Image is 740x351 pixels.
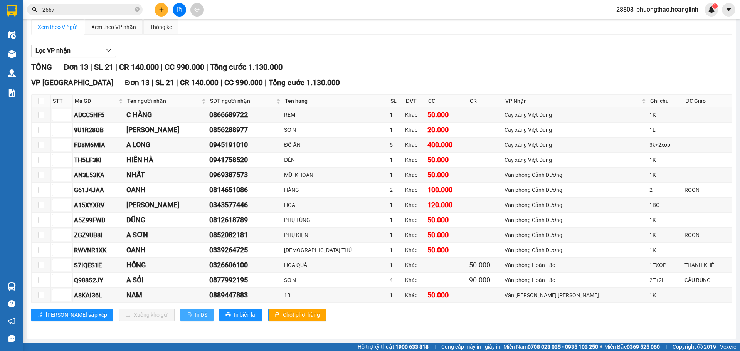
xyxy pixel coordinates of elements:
div: Khác [405,186,425,194]
div: A5Z99FWD [74,215,124,225]
span: close-circle [135,7,140,12]
div: 120.000 [427,200,466,210]
div: Văn phòng Hoàn Lão [505,276,647,284]
span: Tổng cước 1.130.000 [269,78,340,87]
div: C HẰNG [126,109,207,120]
div: 1K [649,291,682,299]
span: | [206,62,208,72]
span: Đơn 13 [125,78,150,87]
div: 1B [284,291,387,299]
span: aim [194,7,200,12]
div: RÈM [284,111,387,119]
span: VP Nhận [505,97,640,105]
span: file-add [177,7,182,12]
div: Văn phòng Cảnh Dương [505,186,647,194]
div: 1TXOP [649,261,682,269]
sup: 1 [712,3,718,9]
div: [PERSON_NAME] [126,200,207,210]
div: 1 [390,246,402,254]
td: Cây xăng Việt Dung [503,138,648,153]
div: S7IQES1E [74,260,124,270]
span: CC 990.000 [165,62,204,72]
div: Văn phòng Cảnh Dương [505,171,647,179]
img: icon-new-feature [708,6,715,13]
th: Tên hàng [283,95,388,107]
div: A SƠN [126,230,207,240]
span: printer [225,312,231,318]
span: lock [274,312,280,318]
div: Khác [405,291,425,299]
td: Văn phòng Cảnh Dương [503,213,648,228]
div: HÀNG [284,186,387,194]
div: Xem theo VP nhận [91,23,136,31]
div: Văn phòng Cảnh Dương [505,231,647,239]
div: 5 [390,141,402,149]
div: Văn phòng Hoàn Lão [505,261,647,269]
div: 3k+2xop [649,141,682,149]
td: THANH KHÊ [683,258,732,273]
span: Cung cấp máy in - giấy in: [441,343,501,351]
div: 0812618789 [209,215,281,225]
div: SƠN [284,126,387,134]
div: 1 [390,126,402,134]
td: Văn phòng Cảnh Dương [503,168,648,183]
div: A15XYXRV [74,200,124,210]
td: 0889447883 [208,288,283,303]
div: Cây xăng Việt Dung [505,126,647,134]
div: 1 [390,111,402,119]
span: In biên lai [234,311,256,319]
div: 100.000 [427,185,466,195]
span: Lọc VP nhận [35,46,71,55]
td: HỒNG [125,258,208,273]
td: Q988S2JY [73,273,125,288]
span: notification [8,317,15,325]
span: search [32,7,37,12]
div: 1BO [649,201,682,209]
td: Văn phòng Cảnh Dương [503,228,648,243]
div: HOA QUẢ [284,261,387,269]
td: Văn phòng Cảnh Dương [503,198,648,213]
div: 1K [649,216,682,224]
span: SĐT người nhận [210,97,275,105]
button: aim [190,3,204,17]
div: NAM [126,290,207,301]
button: Lọc VP nhận [31,45,116,57]
span: | [434,343,436,351]
span: CC 990.000 [224,78,263,87]
img: warehouse-icon [8,31,16,39]
button: plus [155,3,168,17]
span: | [176,78,178,87]
strong: 0369 525 060 [627,344,660,350]
div: SƠN [284,276,387,284]
div: 0856288977 [209,124,281,135]
div: 0343577446 [209,200,281,210]
span: Tổng cước 1.130.000 [210,62,283,72]
strong: 1900 633 818 [395,344,429,350]
span: | [90,62,92,72]
div: 1 [390,231,402,239]
span: | [115,62,117,72]
div: RWVNR1XK [74,245,124,255]
td: 0326606100 [208,258,283,273]
span: | [220,78,222,87]
div: Thống kê [150,23,172,31]
div: Khác [405,156,425,164]
div: 1K [649,231,682,239]
div: A8KAI36L [74,291,124,300]
td: A5Z99FWD [73,213,125,228]
div: A SỎI [126,275,207,286]
span: SL 21 [94,62,113,72]
div: ĐỒ ĂN [284,141,387,149]
div: Khác [405,171,425,179]
div: 1 [390,291,402,299]
div: OANH [126,245,207,255]
th: ĐVT [404,95,426,107]
td: 0814651086 [208,183,283,198]
input: Tìm tên, số ĐT hoặc mã đơn [42,5,133,14]
span: Mã GD [75,97,117,105]
span: CR 140.000 [180,78,219,87]
div: 50.000 [427,215,466,225]
div: Xem theo VP gửi [38,23,77,31]
span: | [265,78,267,87]
td: NHẤT [125,168,208,183]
